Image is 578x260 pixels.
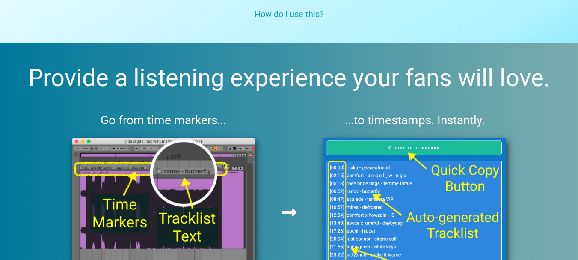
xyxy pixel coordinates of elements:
h3: ...to timestamps. Instantly. [303,113,527,128]
u: How do I use this? [255,9,323,19]
h2: Provide a listening experience your fans will love. [21,64,557,93]
h3: Go from time markers... [52,113,276,128]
